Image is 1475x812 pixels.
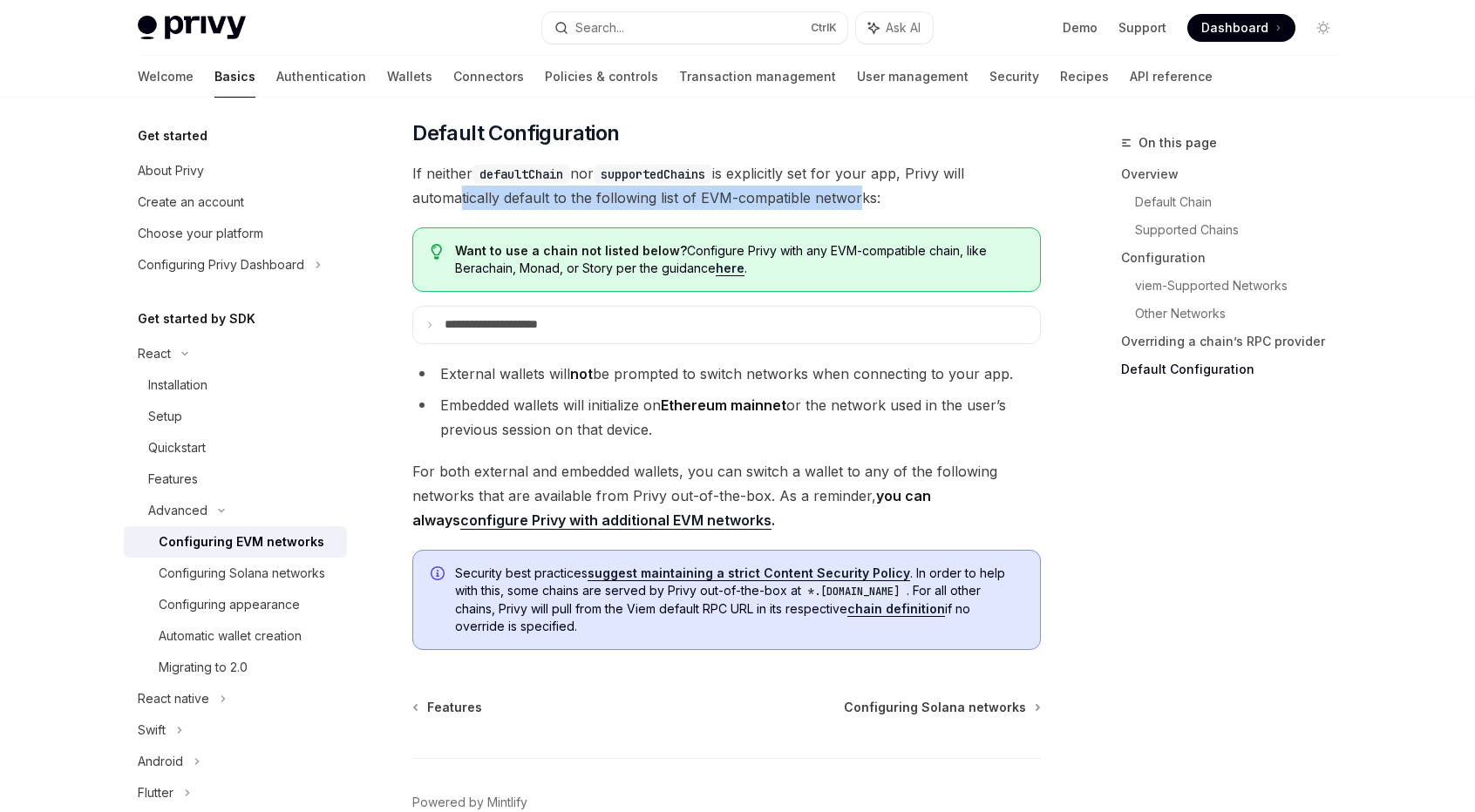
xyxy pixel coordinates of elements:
[124,589,347,620] a: Configuring appearance
[124,369,347,401] a: Installation
[412,119,619,147] span: Default Configuration
[1121,160,1351,188] a: Overview
[455,242,1023,277] span: Configure Privy with any EVM-compatible chain, like Berachain, Monad, or Story per the guidance .
[138,782,173,803] div: Flutter
[1135,188,1351,216] a: Default Chain
[1139,132,1217,153] span: On this page
[159,657,248,678] div: Migrating to 2.0
[1063,19,1098,37] a: Demo
[1121,355,1351,383] a: Default Configuration
[412,794,527,811] a: Powered by Mintlify
[716,261,744,276] a: here
[856,12,933,44] button: Ask AI
[545,56,658,98] a: Policies & controls
[124,401,347,432] a: Setup
[387,56,432,98] a: Wallets
[124,526,347,558] a: Configuring EVM networks
[1121,328,1351,355] a: Overriding a chain’s RPC provider
[412,459,1041,532] span: For both external and embedded wallets, you can switch a wallet to any of the following networks ...
[124,652,347,683] a: Migrating to 2.0
[148,500,207,521] div: Advanced
[124,155,347,186] a: About Privy
[588,565,910,581] a: suggest maintaining a strict Content Security Policy
[427,699,482,716] span: Features
[138,56,194,98] a: Welcome
[159,594,300,615] div: Configuring appearance
[124,464,347,495] a: Features
[1130,56,1213,98] a: API reference
[455,565,1023,635] span: Security best practices . In order to help with this, some chains are served by Privy out-of-the-...
[138,16,246,40] img: light logo
[1135,300,1351,328] a: Other Networks
[124,432,347,464] a: Quickstart
[412,362,1041,386] li: External wallets will be prompted to switch networks when connecting to your app.
[414,699,482,716] a: Features
[214,56,255,98] a: Basics
[159,563,325,584] div: Configuring Solana networks
[594,165,712,184] code: supportedChains
[857,56,969,98] a: User management
[1135,272,1351,300] a: viem-Supported Networks
[679,56,836,98] a: Transaction management
[138,160,204,181] div: About Privy
[575,17,624,38] div: Search...
[844,699,1026,716] span: Configuring Solana networks
[412,161,1041,210] span: If neither nor is explicitly set for your app, Privy will automatically default to the following ...
[138,308,255,329] h5: Get started by SDK
[159,626,302,646] div: Automatic wallet creation
[661,396,786,414] strong: Ethereum mainnet
[1309,14,1337,42] button: Toggle dark mode
[412,487,931,530] strong: you can always .
[148,406,182,427] div: Setup
[1201,19,1268,37] span: Dashboard
[886,19,921,37] span: Ask AI
[460,511,771,530] a: configure Privy with additional EVM networks
[148,437,206,458] div: Quickstart
[1118,19,1166,37] a: Support
[148,375,207,396] div: Installation
[148,469,198,490] div: Features
[455,243,687,258] strong: Want to use a chain not listed below?
[138,192,244,213] div: Create an account
[570,365,593,382] strong: not
[844,699,1039,716] a: Configuring Solana networks
[124,186,347,218] a: Create an account
[989,56,1039,98] a: Security
[159,531,324,552] div: Configuring EVM networks
[801,583,907,600] code: *.[DOMAIN_NAME]
[124,218,347,249] a: Choose your platform
[542,12,847,44] button: Search...CtrlK
[1187,14,1295,42] a: Dashboard
[1135,216,1351,244] a: Supported Chains
[138,688,209,709] div: React native
[124,558,347,589] a: Configuring Solana networks
[811,21,837,35] span: Ctrl K
[431,244,443,260] svg: Tip
[472,165,570,184] code: defaultChain
[138,125,207,146] h5: Get started
[1121,244,1351,272] a: Configuration
[431,566,448,584] svg: Info
[138,720,166,741] div: Swift
[847,601,945,617] a: chain definition
[124,620,347,652] a: Automatic wallet creation
[138,343,171,364] div: React
[138,751,183,772] div: Android
[276,56,366,98] a: Authentication
[1060,56,1109,98] a: Recipes
[412,393,1041,442] li: Embedded wallets will initialize on or the network used in the user’s previous session on that de...
[138,254,304,275] div: Configuring Privy Dashboard
[138,223,263,244] div: Choose your platform
[453,56,524,98] a: Connectors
